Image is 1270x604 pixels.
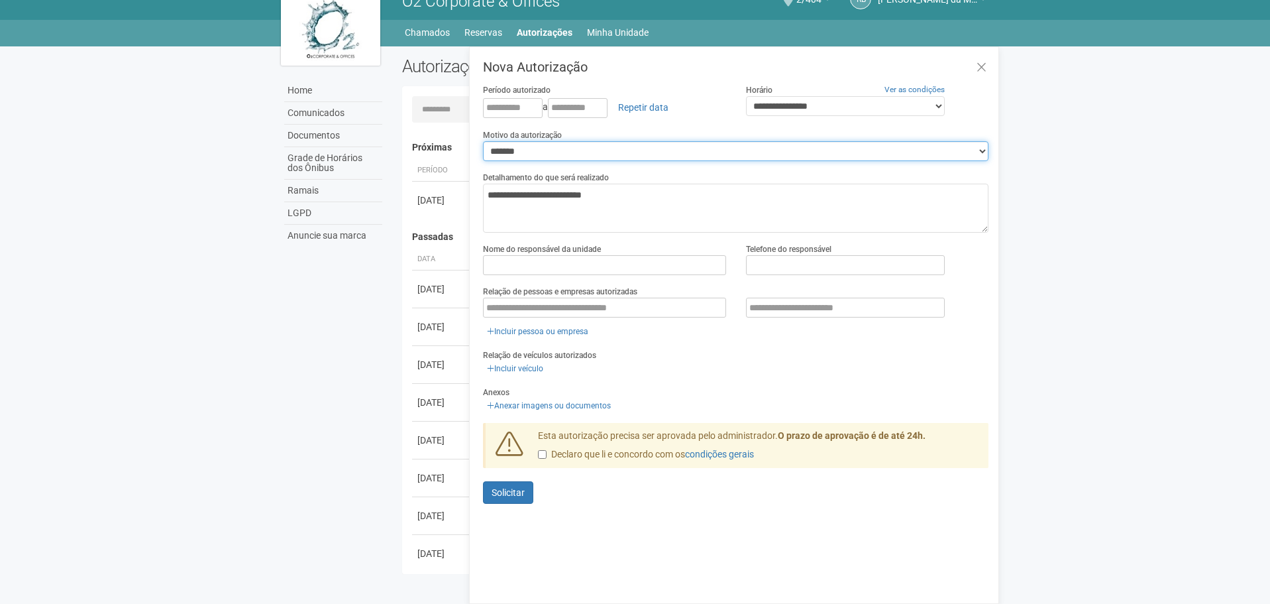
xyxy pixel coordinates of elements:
[402,56,686,76] h2: Autorizações
[746,84,772,96] label: Horário
[483,387,509,398] label: Anexos
[778,430,926,441] strong: O prazo de aprovação é de até 24h.
[483,243,601,255] label: Nome do responsável da unidade
[746,243,831,255] label: Telefone do responsável
[609,96,677,119] a: Repetir data
[417,509,466,522] div: [DATE]
[685,449,754,459] a: condições gerais
[884,85,945,94] a: Ver as condições
[417,282,466,296] div: [DATE]
[284,225,382,247] a: Anuncie sua marca
[483,361,547,376] a: Incluir veículo
[483,60,988,74] h3: Nova Autorização
[483,481,533,504] button: Solicitar
[483,398,615,413] a: Anexar imagens ou documentos
[483,324,592,339] a: Incluir pessoa ou empresa
[417,434,466,447] div: [DATE]
[284,125,382,147] a: Documentos
[417,396,466,409] div: [DATE]
[284,80,382,102] a: Home
[483,349,596,361] label: Relação de veículos autorizados
[483,286,637,298] label: Relação de pessoas e empresas autorizadas
[483,96,726,119] div: a
[412,249,472,271] th: Data
[483,172,609,184] label: Detalhamento do que será realizado
[483,84,551,96] label: Período autorizado
[284,147,382,180] a: Grade de Horários dos Ônibus
[284,202,382,225] a: LGPD
[587,23,649,42] a: Minha Unidade
[538,450,547,459] input: Declaro que li e concordo com oscondições gerais
[483,129,562,141] label: Motivo da autorização
[284,102,382,125] a: Comunicados
[284,180,382,202] a: Ramais
[417,547,466,560] div: [DATE]
[417,471,466,485] div: [DATE]
[417,194,466,207] div: [DATE]
[412,160,472,182] th: Período
[538,448,754,461] label: Declaro que li e concordo com os
[412,143,980,152] h4: Próximas
[528,430,989,468] div: Esta autorização precisa ser aprovada pelo administrador.
[412,232,980,242] h4: Passadas
[417,358,466,371] div: [DATE]
[405,23,450,42] a: Chamados
[517,23,572,42] a: Autorizações
[492,487,525,498] span: Solicitar
[417,320,466,333] div: [DATE]
[464,23,502,42] a: Reservas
